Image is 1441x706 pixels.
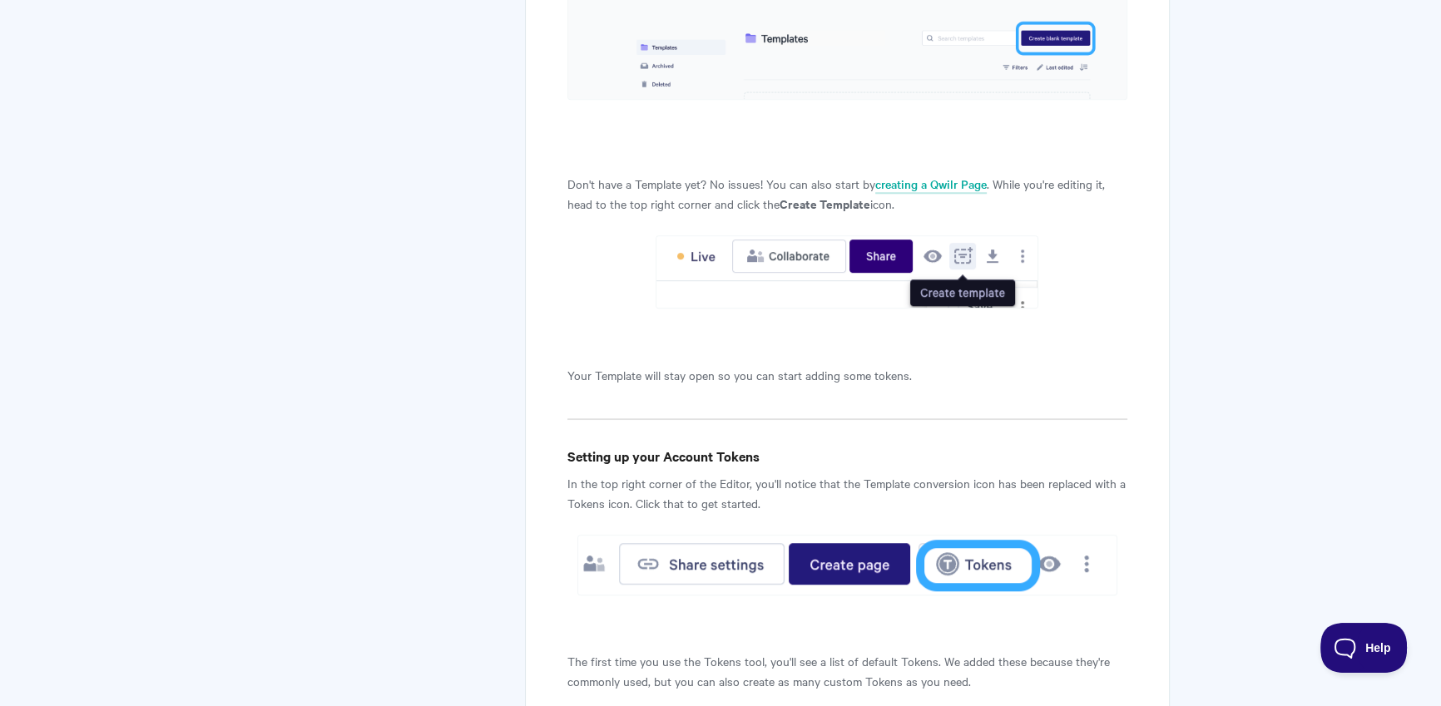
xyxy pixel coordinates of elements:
p: Don't have a Template yet? No issues! You can also start by . While you're editing it, head to th... [567,174,1127,214]
strong: Create Template [780,195,870,212]
p: Your Template will stay open so you can start adding some tokens. [567,365,1127,385]
a: creating a Qwilr Page [875,175,987,194]
img: file-m7XE5BCF3I.png [656,235,1038,309]
p: In the top right corner of the Editor, you'll notice that the Template conversion icon has been r... [567,473,1127,513]
p: The first time you use the Tokens tool, you'll see a list of default Tokens. We added these becau... [567,651,1127,691]
iframe: Toggle Customer Support [1320,623,1408,673]
img: file-VRYyZuURzJ.png [577,535,1117,595]
h4: Setting up your Account Tokens [567,446,1127,467]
